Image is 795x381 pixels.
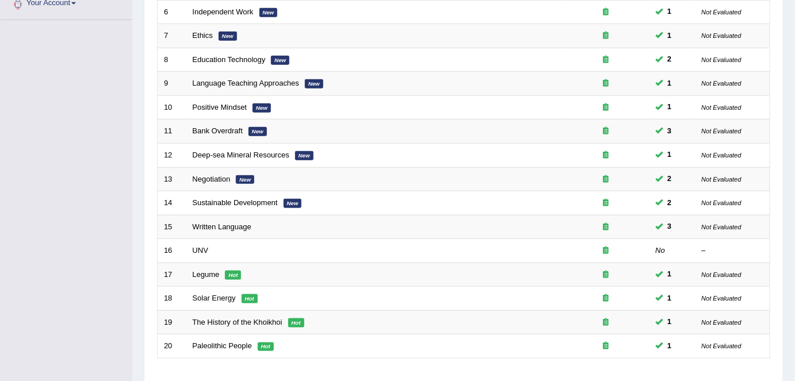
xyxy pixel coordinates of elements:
[663,30,676,42] span: You can still take this question
[570,317,643,328] div: Exam occurring question
[158,287,186,311] td: 18
[663,340,676,352] span: You can still take this question
[193,103,247,111] a: Positive Mindset
[193,55,266,64] a: Education Technology
[193,79,300,87] a: Language Teaching Approaches
[193,126,243,135] a: Bank Overdraft
[305,79,323,88] em: New
[663,78,676,90] span: You can still take this question
[570,293,643,304] div: Exam occurring question
[158,120,186,144] td: 11
[236,175,254,184] em: New
[663,53,676,66] span: You can still take this question
[570,341,643,352] div: Exam occurring question
[158,191,186,215] td: 14
[702,80,742,87] small: Not Evaluated
[193,270,220,279] a: Legume
[193,7,254,16] a: Independent Work
[295,151,314,160] em: New
[570,30,643,41] div: Exam occurring question
[570,150,643,161] div: Exam occurring question
[158,143,186,167] td: 12
[663,221,676,233] span: You can still take this question
[258,342,274,352] em: Hot
[570,78,643,89] div: Exam occurring question
[219,32,237,41] em: New
[702,56,742,63] small: Not Evaluated
[271,56,289,65] em: New
[663,316,676,328] span: You can still take this question
[193,246,208,255] a: UNV
[702,176,742,183] small: Not Evaluated
[663,268,676,280] span: You can still take this question
[702,271,742,278] small: Not Evaluated
[702,224,742,230] small: Not Evaluated
[570,270,643,280] div: Exam occurring question
[158,167,186,191] td: 13
[253,103,271,113] em: New
[663,173,676,185] span: You can still take this question
[193,175,231,183] a: Negotiation
[193,341,252,350] a: Paleolithic People
[702,295,742,302] small: Not Evaluated
[158,24,186,48] td: 7
[193,222,251,231] a: Written Language
[193,198,278,207] a: Sustainable Development
[570,222,643,233] div: Exam occurring question
[158,48,186,72] td: 8
[663,197,676,209] span: You can still take this question
[158,310,186,334] td: 19
[249,127,267,136] em: New
[570,55,643,66] div: Exam occurring question
[702,199,742,206] small: Not Evaluated
[702,128,742,134] small: Not Evaluated
[702,342,742,349] small: Not Evaluated
[702,152,742,159] small: Not Evaluated
[702,32,742,39] small: Not Evaluated
[570,245,643,256] div: Exam occurring question
[656,246,666,255] em: No
[570,7,643,18] div: Exam occurring question
[158,95,186,120] td: 10
[259,8,278,17] em: New
[193,151,289,159] a: Deep-sea Mineral Resources
[193,294,236,302] a: Solar Energy
[158,72,186,96] td: 9
[193,318,282,326] a: The History of the Khoikhoi
[158,263,186,287] td: 17
[570,102,643,113] div: Exam occurring question
[193,31,213,40] a: Ethics
[570,174,643,185] div: Exam occurring question
[225,271,241,280] em: Hot
[663,101,676,113] span: You can still take this question
[288,318,304,328] em: Hot
[158,334,186,359] td: 20
[570,198,643,209] div: Exam occurring question
[663,6,676,18] span: You can still take this question
[158,215,186,239] td: 15
[663,293,676,305] span: You can still take this question
[702,245,764,256] div: –
[702,9,742,16] small: Not Evaluated
[158,239,186,263] td: 16
[242,294,258,303] em: Hot
[284,199,302,208] em: New
[702,104,742,111] small: Not Evaluated
[663,149,676,161] span: You can still take this question
[570,126,643,137] div: Exam occurring question
[702,319,742,326] small: Not Evaluated
[663,125,676,137] span: You can still take this question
